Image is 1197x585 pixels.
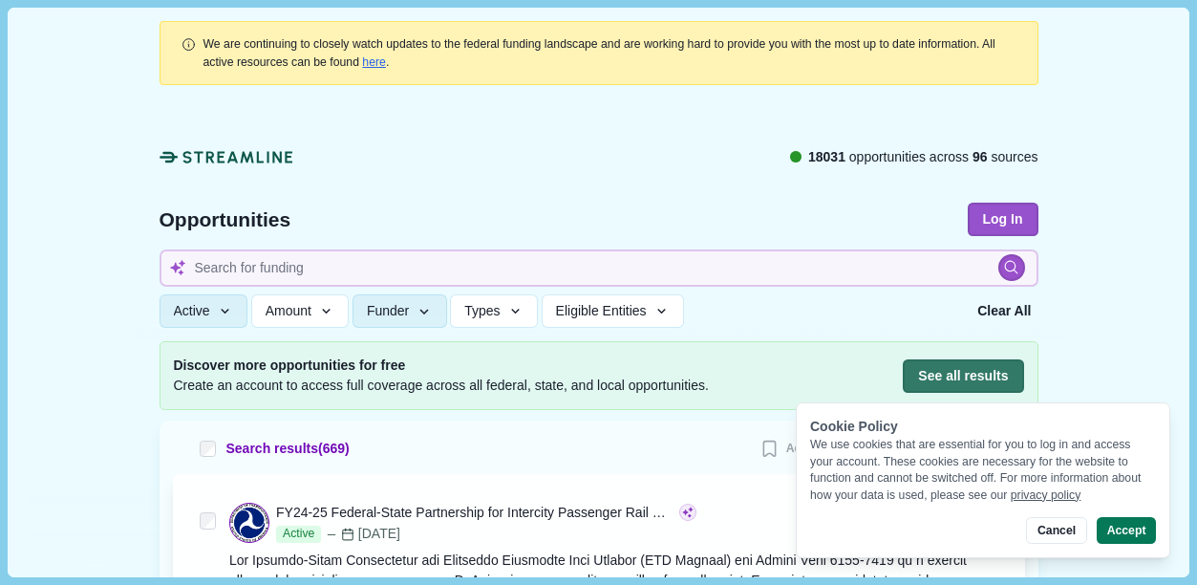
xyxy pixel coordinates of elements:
[174,356,709,376] span: Discover more opportunities for free
[266,303,311,319] span: Amount
[160,294,248,328] button: Active
[556,303,647,319] span: Eligible Entities
[325,524,400,544] div: [DATE]
[362,55,386,69] a: here
[971,294,1037,328] button: Clear All
[753,434,871,465] button: Add to List (0)
[968,203,1038,236] button: Log In
[203,35,1017,71] div: .
[367,303,409,319] span: Funder
[808,147,1038,167] span: opportunities across sources
[203,37,995,68] span: We are continuing to closely watch updates to the federal funding landscape and are working hard ...
[230,504,268,542] img: DOT.png
[276,503,676,523] div: FY24-25 Federal-State Partnership for Intercity Passenger Rail Grant Program - National
[226,439,350,459] span: Search results ( 669 )
[1026,517,1086,544] button: Cancel
[160,209,291,229] span: Opportunities
[160,249,1038,287] input: Search for funding
[810,437,1156,504] div: We use cookies that are essential for you to log in and access your account. These cookies are ne...
[903,359,1023,393] button: See all results
[1011,488,1081,502] a: privacy policy
[973,149,988,164] span: 96
[174,303,210,319] span: Active
[174,376,709,396] span: Create an account to access full coverage across all federal, state, and local opportunities.
[542,294,684,328] button: Eligible Entities
[1097,517,1156,544] button: Accept
[450,294,538,328] button: Types
[251,294,350,328] button: Amount
[808,149,845,164] span: 18031
[276,526,321,543] span: Active
[810,419,898,434] span: Cookie Policy
[353,294,447,328] button: Funder
[464,303,500,319] span: Types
